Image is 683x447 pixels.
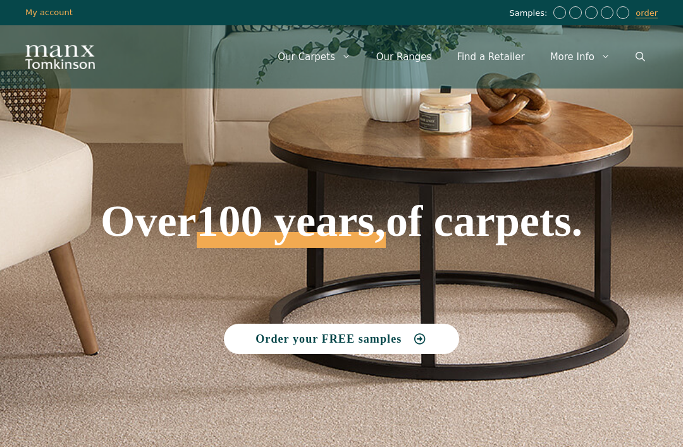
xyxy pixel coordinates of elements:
h1: Over of carpets. [70,107,613,248]
a: order [636,8,658,18]
span: Order your FREE samples [255,333,402,345]
a: Open Search Bar [623,38,658,76]
span: 100 years, [197,210,386,248]
img: Manx Tomkinson [25,45,95,69]
nav: Primary [265,38,658,76]
a: My account [25,8,73,17]
a: Order your FREE samples [224,324,459,354]
a: Our Carpets [265,38,364,76]
a: More Info [538,38,623,76]
span: Samples: [509,8,550,19]
a: Find a Retailer [444,38,537,76]
a: Our Ranges [364,38,445,76]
